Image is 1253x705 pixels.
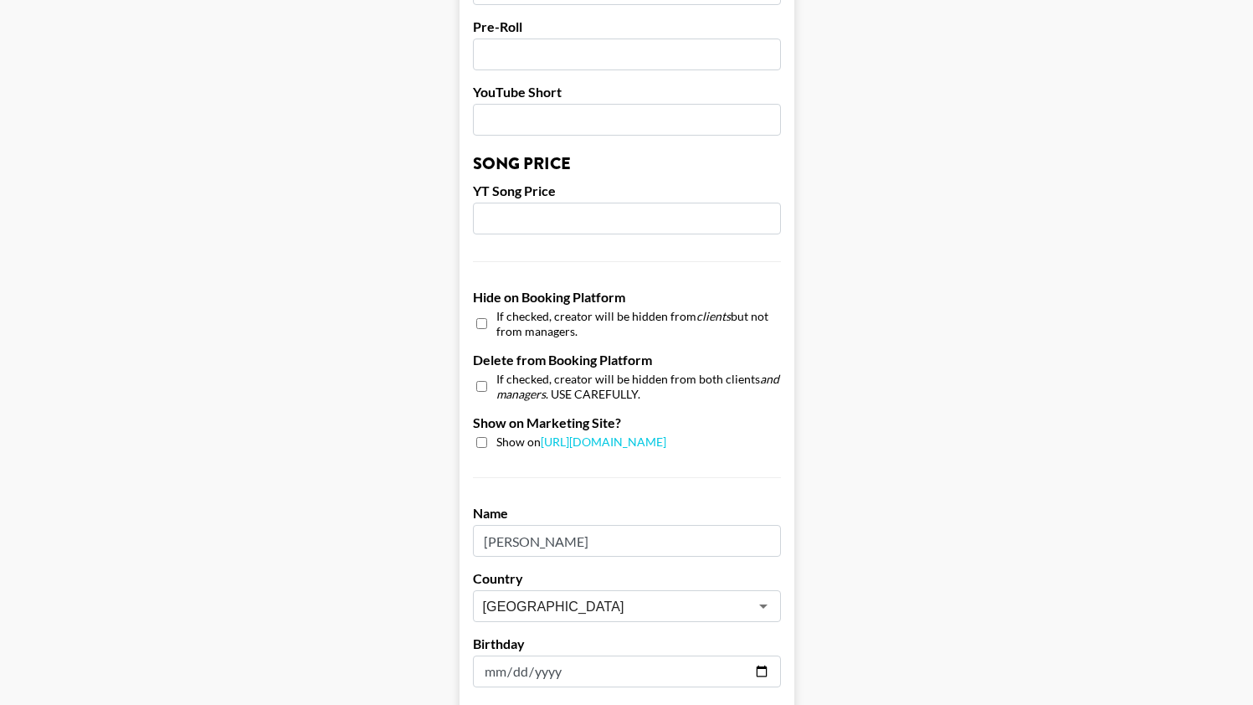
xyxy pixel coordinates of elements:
[496,435,666,450] span: Show on
[496,372,781,401] span: If checked, creator will be hidden from both clients . USE CAREFULLY.
[473,289,781,306] label: Hide on Booking Platform
[696,309,731,323] em: clients
[473,352,781,368] label: Delete from Booking Platform
[496,309,781,338] span: If checked, creator will be hidden from but not from managers.
[473,570,781,587] label: Country
[541,435,666,449] a: [URL][DOMAIN_NAME]
[752,594,775,618] button: Open
[496,372,779,401] em: and managers
[473,636,781,652] label: Birthday
[473,156,781,172] h3: Song Price
[473,183,781,199] label: YT Song Price
[473,84,781,100] label: YouTube Short
[473,505,781,522] label: Name
[473,414,781,431] label: Show on Marketing Site?
[473,18,781,35] label: Pre-Roll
